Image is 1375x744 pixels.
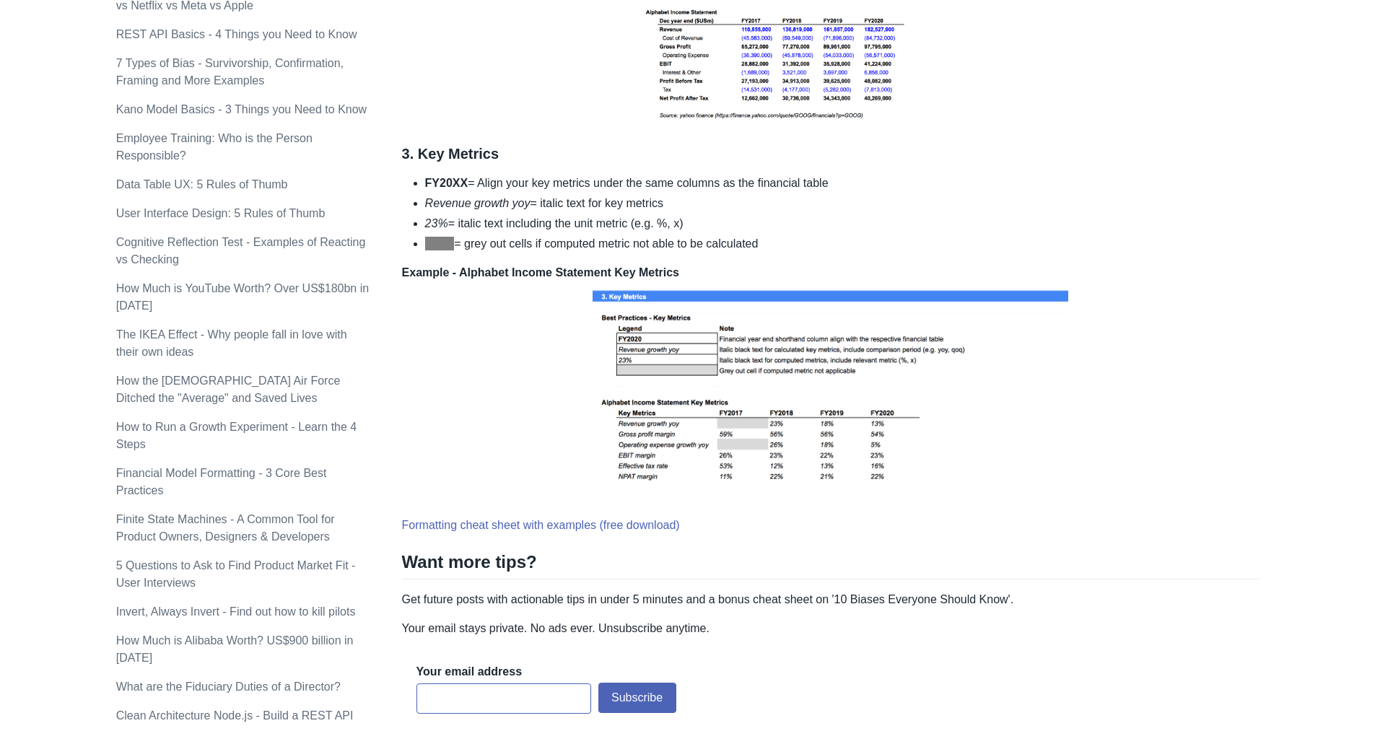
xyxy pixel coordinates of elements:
p: Your email stays private. No ads ever. Unsubscribe anytime. [402,620,1260,637]
a: How the [DEMOGRAPHIC_DATA] Air Force Ditched the "Average" and Saved Lives [116,375,341,404]
a: REST API Basics - 4 Things you Need to Know [116,28,357,40]
em: Revenue growth yoy [425,197,531,209]
h3: 3. Key Metrics [402,145,1260,163]
a: 5 Questions to Ask to Find Product Market Fit - User Interviews [116,559,356,589]
a: What are the Fiduciary Duties of a Director? [116,680,341,693]
a: Clean Architecture Node.js - Build a REST API [116,709,354,722]
a: Formatting cheat sheet with examples (free download) [402,519,680,531]
a: Invert, Always Invert - Find out how to kill pilots [116,605,356,618]
li: = Align your key metrics under the same columns as the financial table [425,175,1260,192]
a: How Much is YouTube Worth? Over US$180bn in [DATE] [116,282,369,312]
li: = italic text including the unit metric (e.g. %, x) [425,215,1260,232]
strong: Example - Alphabet Income Statement Key Metrics [402,266,679,279]
a: Data Table UX: 5 Rules of Thumb [116,178,288,191]
li: = italic text for key metrics [425,195,1260,212]
img: METRIC [589,281,1072,505]
span: Grey [425,237,455,250]
a: The IKEA Effect - Why people fall in love with their own ideas [116,328,347,358]
a: User Interface Design: 5 Rules of Thumb [116,207,326,219]
a: Kano Model Basics - 3 Things you Need to Know [116,103,367,115]
h2: Want more tips? [402,551,1260,579]
p: Get future posts with actionable tips in under 5 minutes and a bonus cheat sheet on '10 Biases Ev... [402,591,1260,608]
a: Employee Training: Who is the Person Responsible? [116,132,313,162]
a: Finite State Machines - A Common Tool for Product Owners, Designers & Developers [116,513,335,543]
button: Subscribe [598,683,676,713]
li: = grey out cells if computed metric not able to be calculated [425,235,1260,253]
a: How Much is Alibaba Worth? US$900 billion in [DATE] [116,634,354,664]
strong: FY20XX [425,177,468,189]
em: 23% [425,217,448,229]
a: Cognitive Reflection Test - Examples of Reacting vs Checking [116,236,366,266]
label: Your email address [416,664,522,680]
a: How to Run a Growth Experiment - Learn the 4 Steps [116,421,357,450]
a: Financial Model Formatting - 3 Core Best Practices [116,467,327,496]
a: 7 Types of Bias - Survivorship, Confirmation, Framing and More Examples [116,57,344,87]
